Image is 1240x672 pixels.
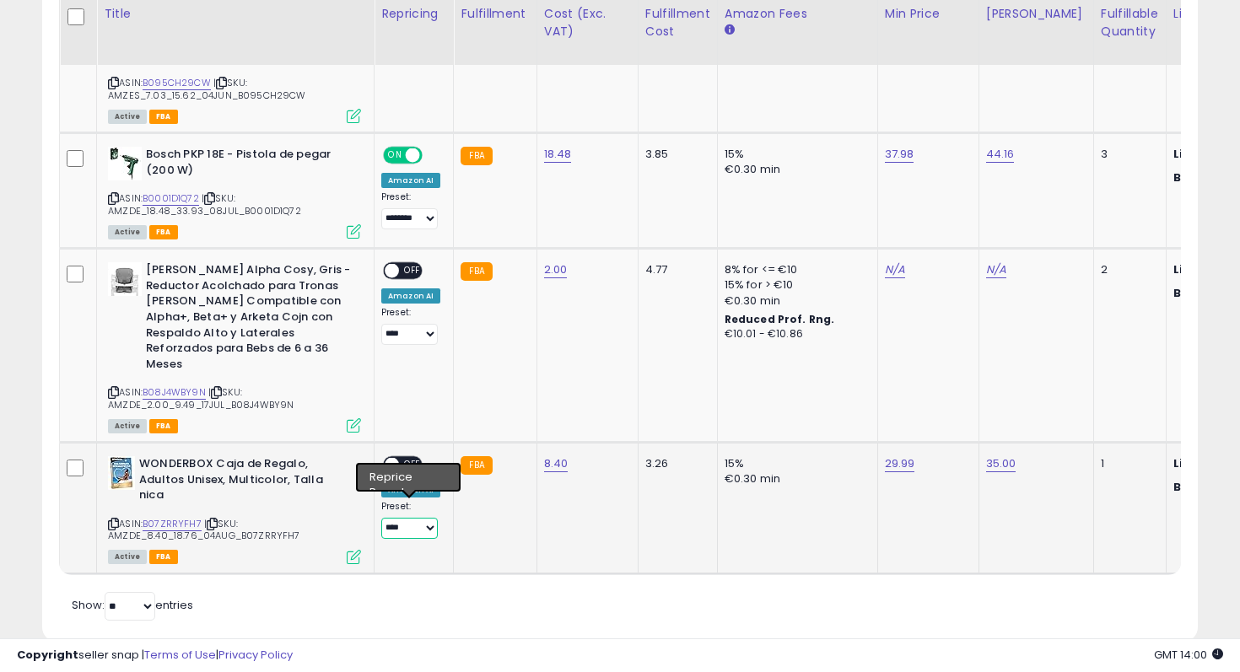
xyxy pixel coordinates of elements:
div: 4.77 [645,262,704,277]
span: OFF [399,458,426,472]
div: Amazon AI [381,173,440,188]
span: FBA [149,550,178,564]
small: FBA [461,262,492,281]
a: 8.40 [544,455,569,472]
div: 1 [1101,456,1153,471]
a: 35.00 [986,455,1016,472]
span: All listings currently available for purchase on Amazon [108,419,147,433]
div: Amazon Fees [725,5,871,23]
span: All listings currently available for purchase on Amazon [108,110,147,124]
div: Amazon AI [381,482,440,497]
a: N/A [885,261,905,278]
span: OFF [399,264,426,278]
a: 37.98 [885,146,914,163]
b: [PERSON_NAME] Alpha Cosy, Gris - Reductor Acolchado para Tronas [PERSON_NAME] Compatible con Alph... [146,262,351,376]
div: ASIN: [108,147,361,237]
img: 41lCFM6QatL._SL40_.jpg [108,456,135,490]
span: Show: entries [72,597,193,613]
b: Bosch PKP 18E - Pistola de pegar (200 W) [146,147,351,182]
div: 3 [1101,147,1153,162]
span: OFF [420,148,447,163]
div: €0.30 min [725,293,865,309]
div: 2 [1101,262,1153,277]
span: All listings currently available for purchase on Amazon [108,225,147,239]
div: 3.85 [645,147,704,162]
div: Fulfillment [461,5,529,23]
span: FBA [149,225,178,239]
span: FBA [149,110,178,124]
div: seller snap | | [17,648,293,664]
a: N/A [986,261,1006,278]
div: €0.30 min [725,162,865,177]
small: FBA [461,456,492,475]
div: Preset: [381,501,440,539]
img: 41rmHN9Wf6L._SL40_.jpg [108,262,142,296]
div: Min Price [885,5,972,23]
a: B07ZRRYFH7 [143,517,202,531]
span: ON [385,148,406,163]
strong: Copyright [17,647,78,663]
img: 31l0DaFHuOL._SL40_.jpg [108,147,142,180]
span: | SKU: AMZDE_8.40_18.76_04AUG_B07ZRRYFH7 [108,517,300,542]
span: FBA [149,419,178,433]
div: ASIN: [108,456,361,562]
a: Terms of Use [144,647,216,663]
div: Fulfillment Cost [645,5,710,40]
div: Cost (Exc. VAT) [544,5,631,40]
span: | SKU: AMZDE_2.00_9.49_17JUL_B08J4WBY9N [108,385,294,411]
div: Title [104,5,367,23]
div: 3.26 [645,456,704,471]
b: WONDERBOX Caja de Regalo, Adultos Unisex, Multicolor, Talla nica [139,456,344,508]
a: 2.00 [544,261,568,278]
a: B0001D1Q72 [143,191,199,206]
a: B08J4WBY9N [143,385,206,400]
div: Preset: [381,191,440,229]
span: | SKU: AMZES_7.03_15.62_04JUN_B095CH29CW [108,76,306,101]
div: €10.01 - €10.86 [725,327,865,341]
div: Amazon AI [381,288,440,304]
div: €0.30 min [725,471,865,487]
a: B095CH29CW [143,76,211,90]
div: 15% for > €10 [725,277,865,293]
b: Reduced Prof. Rng. [725,312,835,326]
div: ASIN: [108,262,361,431]
div: Fulfillable Quantity [1101,5,1159,40]
div: 15% [725,456,865,471]
div: [PERSON_NAME] [986,5,1086,23]
a: 29.99 [885,455,915,472]
div: 15% [725,147,865,162]
div: 8% for <= €10 [725,262,865,277]
small: Amazon Fees. [725,23,735,38]
div: Preset: [381,307,440,345]
span: All listings currently available for purchase on Amazon [108,550,147,564]
div: Repricing [381,5,446,23]
a: Privacy Policy [218,647,293,663]
span: | SKU: AMZDE_18.48_33.93_08JUL_B0001D1Q72 [108,191,301,217]
small: FBA [461,147,492,165]
span: 2025-08-18 14:00 GMT [1154,647,1223,663]
a: 18.48 [544,146,572,163]
a: 44.16 [986,146,1015,163]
